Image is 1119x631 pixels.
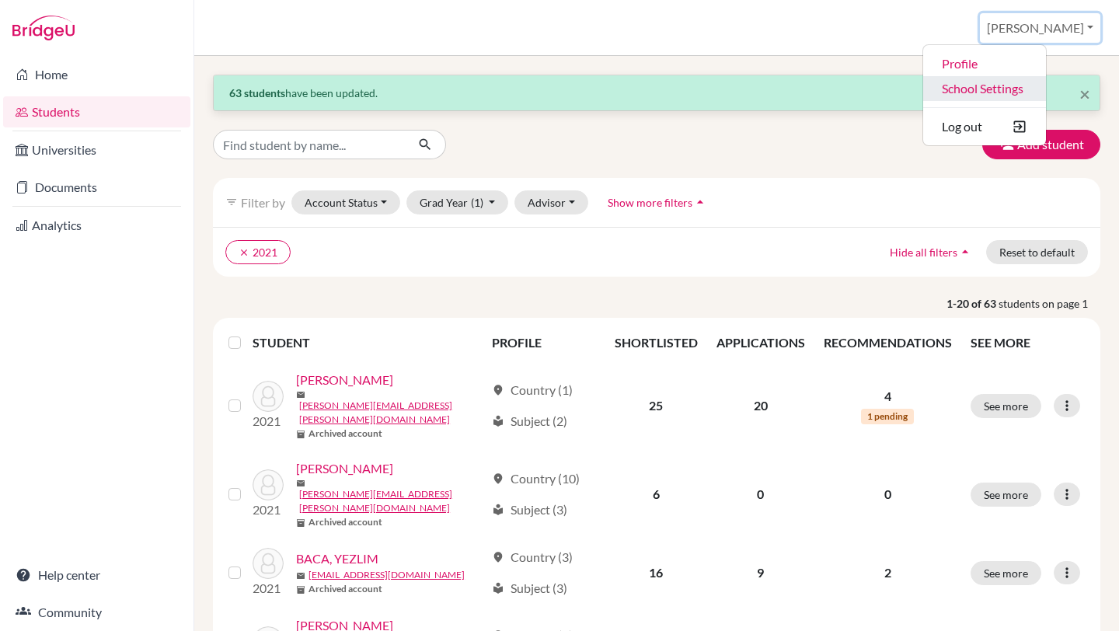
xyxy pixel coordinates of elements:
a: BACA, YEZLIM [296,549,378,568]
span: local_library [492,582,504,594]
button: Show more filtersarrow_drop_up [594,190,721,214]
p: 4 [824,387,952,406]
td: 6 [605,450,707,539]
a: Help center [3,560,190,591]
span: inventory_2 [296,585,305,594]
span: 1 pending [861,409,914,424]
div: Country (10) [492,469,580,488]
a: [PERSON_NAME] [296,371,393,389]
a: [PERSON_NAME] [296,459,393,478]
img: AREVALO, JOSHUA [253,469,284,500]
ul: [PERSON_NAME] [922,44,1047,146]
button: Advisor [514,190,588,214]
a: Home [3,59,190,90]
a: School Settings [923,76,1046,101]
button: See more [971,483,1041,507]
div: Country (3) [492,548,573,567]
td: 20 [707,361,814,450]
th: PROFILE [483,324,605,361]
p: 2021 [253,579,284,598]
th: APPLICATIONS [707,324,814,361]
i: arrow_drop_up [957,244,973,260]
a: Analytics [3,210,190,241]
td: 25 [605,361,707,450]
th: RECOMMENDATIONS [814,324,961,361]
strong: 1-20 of 63 [946,295,999,312]
a: [PERSON_NAME][EMAIL_ADDRESS][PERSON_NAME][DOMAIN_NAME] [299,399,485,427]
div: Country (1) [492,381,573,399]
th: SEE MORE [961,324,1094,361]
p: 2021 [253,412,284,431]
span: mail [296,390,305,399]
div: Subject (3) [492,500,567,519]
span: mail [296,571,305,580]
span: local_library [492,504,504,516]
button: Hide all filtersarrow_drop_up [877,240,986,264]
span: location_on [492,472,504,485]
p: have been updated. [229,85,1084,101]
img: BACA, YEZLIM [253,548,284,579]
button: Account Status [291,190,400,214]
a: [EMAIL_ADDRESS][DOMAIN_NAME] [309,568,465,582]
b: Archived account [309,515,382,529]
button: See more [971,394,1041,418]
button: [PERSON_NAME] [980,13,1100,43]
img: AGUILAR, ANDRES [253,381,284,412]
button: See more [971,561,1041,585]
div: Subject (2) [492,412,567,431]
span: Hide all filters [890,246,957,259]
span: mail [296,479,305,488]
img: Bridge-U [12,16,75,40]
span: location_on [492,384,504,396]
td: 16 [605,539,707,607]
i: clear [239,247,249,258]
span: location_on [492,551,504,563]
p: 2021 [253,500,284,519]
a: Universities [3,134,190,166]
span: inventory_2 [296,430,305,439]
p: 2 [824,563,952,582]
button: Log out [923,114,1046,139]
td: 0 [707,450,814,539]
th: SHORTLISTED [605,324,707,361]
span: Show more filters [608,196,692,209]
button: Reset to default [986,240,1088,264]
button: Grad Year(1) [406,190,509,214]
button: clear2021 [225,240,291,264]
b: Archived account [309,582,382,596]
i: arrow_drop_up [692,194,708,210]
a: Students [3,96,190,127]
button: Close [1079,85,1090,103]
span: × [1079,82,1090,105]
span: students on page 1 [999,295,1100,312]
a: Community [3,597,190,628]
a: [PERSON_NAME][EMAIL_ADDRESS][PERSON_NAME][DOMAIN_NAME] [299,487,485,515]
b: Archived account [309,427,382,441]
th: STUDENT [253,324,483,361]
input: Find student by name... [213,130,406,159]
span: inventory_2 [296,518,305,528]
p: 0 [824,485,952,504]
td: 9 [707,539,814,607]
a: Documents [3,172,190,203]
i: filter_list [225,196,238,208]
div: Subject (3) [492,579,567,598]
span: local_library [492,415,504,427]
strong: 63 students [229,86,285,99]
span: (1) [471,196,483,209]
a: Profile [923,51,1046,76]
span: Filter by [241,195,285,210]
